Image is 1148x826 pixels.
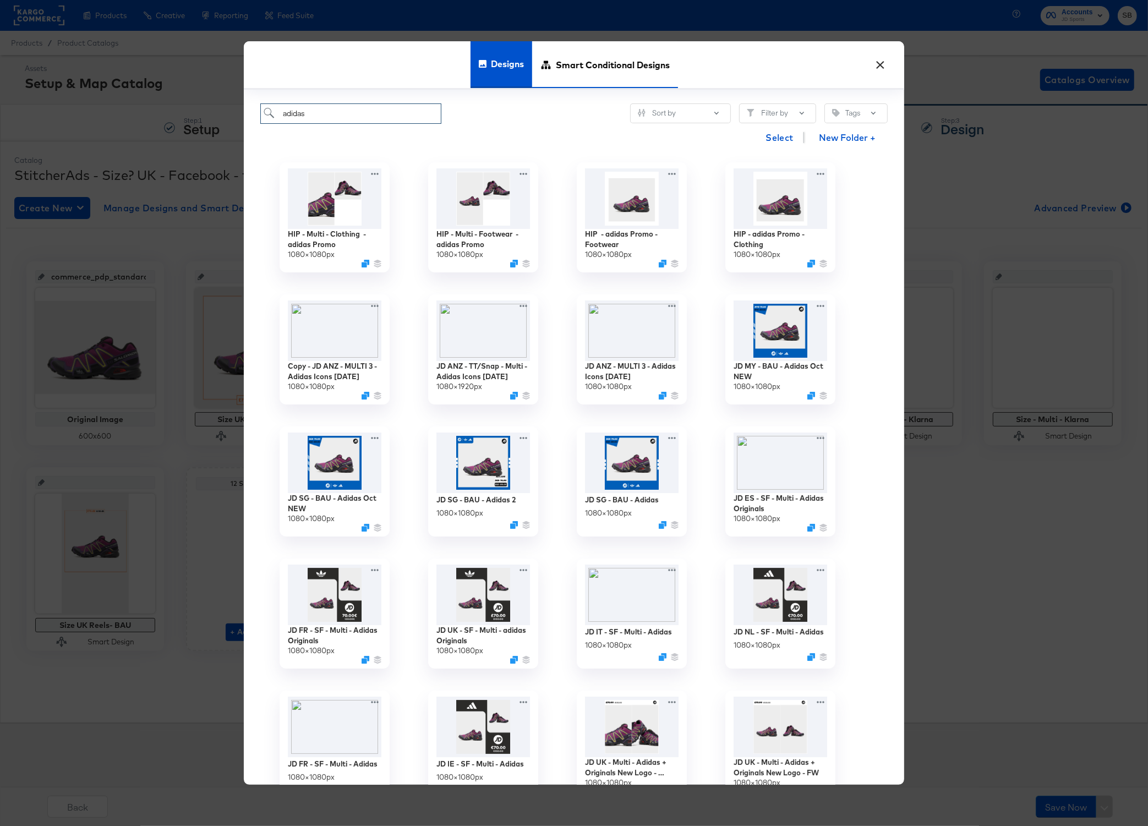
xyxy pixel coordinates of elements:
[577,691,687,801] div: JD UK - Multi - Adidas + Originals New Logo - Clothing1080×1080px
[585,381,632,392] div: 1080 × 1080 px
[807,654,815,661] svg: Duplicate
[436,168,530,229] img: iFw-JrhQMwqGivPVrRAtVQ.jpg
[288,646,335,656] div: 1080 × 1080 px
[436,381,482,392] div: 1080 × 1920 px
[280,691,390,801] div: JD FR - SF - Multi - Adidas1080×1080px
[725,559,835,669] div: JD NL - SF - Multi - Adidas1080×1080pxDuplicate
[288,168,381,229] img: IlDuIWMmy_06IIZkb_8kFA.jpg
[510,392,518,400] svg: Duplicate
[747,109,755,117] svg: Filter
[288,759,378,769] div: JD FR - SF - Multi - Adidas
[630,103,731,123] button: SlidersSort by
[577,426,687,537] div: JD SG - BAU - Adidas1080×1080pxDuplicate
[362,524,369,532] button: Duplicate
[428,691,538,801] div: JD IE - SF - Multi - Adidas1080×1080px
[288,249,335,260] div: 1080 × 1080 px
[280,294,390,404] div: Copy - JD ANZ - MULTI 3 - Adidas Icons [DATE]1080×1080pxDuplicate
[832,109,840,117] svg: Tag
[288,513,335,524] div: 1080 × 1080 px
[288,772,335,783] div: 1080 × 1080 px
[362,392,369,400] svg: Duplicate
[436,697,530,757] img: dA8ve2qSSW57-1GdhD0JfQ.jpg
[585,627,672,637] div: JD IT - SF - Multi - Adidas
[577,162,687,272] div: HIP - adidas Promo - Footwear1080×1080pxDuplicate
[734,565,827,625] img: O9pq-kPD1mRHJ87MSVbeTg.jpg
[734,697,827,757] img: PFeu8_ba1Lbc17eu8oe_2A.jpg
[260,103,441,124] input: Search for a design
[288,433,381,493] img: 2wns6TscXP302CUEcQ1G3w.jpg
[585,640,632,650] div: 1080 × 1080 px
[280,559,390,669] div: JD FR - SF - Multi - Adidas Originals1080×1080pxDuplicate
[288,381,335,392] div: 1080 × 1080 px
[428,559,538,669] div: JD UK - SF - Multi - adidas Originals1080×1080pxDuplicate
[577,559,687,669] div: JD IT - SF - Multi - Adidas1080×1080pxDuplicate
[428,294,538,404] div: JD ANZ - TT/Snap - Multi - Adidas Icons [DATE]1080×1920pxDuplicate
[734,757,827,778] div: JD UK - Multi - Adidas + Originals New Logo - FW
[288,229,381,249] div: HIP - Multi - Clothing - adidas Promo
[436,433,530,493] img: 2OCMQQ_smEdffuQKgdhhng.jpg
[436,229,530,249] div: HIP - Multi - Footwear - adidas Promo
[734,361,827,381] div: JD MY - BAU - Adidas Oct NEW
[436,249,483,260] div: 1080 × 1080 px
[436,361,530,381] div: JD ANZ - TT/Snap - Multi - Adidas Icons [DATE]
[725,294,835,404] div: JD MY - BAU - Adidas Oct NEW1080×1080pxDuplicate
[659,260,666,267] svg: Duplicate
[288,493,381,513] div: JD SG - BAU - Adidas Oct NEW
[585,697,679,757] img: 6ViKtNz0-ah3PZWuhMVJ_w.jpg
[585,361,679,381] div: JD ANZ - MULTI 3 - Adidas Icons [DATE]
[761,127,798,149] button: Select
[725,426,835,537] div: JD ES - SF - Multi - Adidas Originals1080×1080pxDuplicate
[585,229,679,249] div: HIP - adidas Promo - Footwear
[428,162,538,272] div: HIP - Multi - Footwear - adidas Promo1080×1080pxDuplicate
[734,433,827,493] img: fl_layer_apply%2Cg_nor
[428,426,538,537] div: JD SG - BAU - Adidas 21080×1080pxDuplicate
[436,759,524,769] div: JD IE - SF - Multi - Adidas
[288,697,381,757] img: fl_layer_apply%2Cg_n
[734,381,780,392] div: 1080 × 1080 px
[491,40,524,88] span: Designs
[659,522,666,529] svg: Duplicate
[734,627,824,637] div: JD NL - SF - Multi - Adidas
[734,493,827,513] div: JD ES - SF - Multi - Adidas Originals
[510,656,518,664] svg: Duplicate
[510,260,518,267] button: Duplicate
[659,392,666,400] svg: Duplicate
[734,640,780,650] div: 1080 × 1080 px
[807,260,815,267] svg: Duplicate
[510,522,518,529] svg: Duplicate
[280,426,390,537] div: JD SG - BAU - Adidas Oct NEW1080×1080pxDuplicate
[436,508,483,518] div: 1080 × 1080 px
[585,778,632,788] div: 1080 × 1080 px
[807,392,815,400] svg: Duplicate
[810,128,885,149] button: New Folder +
[585,433,679,493] img: Hka3R9zOqbmcz5pk_62Tmg.jpg
[280,162,390,272] div: HIP - Multi - Clothing - adidas Promo1080×1080pxDuplicate
[585,249,632,260] div: 1080 × 1080 px
[871,52,890,72] button: ×
[734,229,827,249] div: HIP - adidas Promo - Clothing
[807,524,815,532] button: Duplicate
[585,565,679,625] img: q_a
[725,691,835,801] div: JD UK - Multi - Adidas + Originals New Logo - FW1080×1080px
[725,162,835,272] div: HIP - adidas Promo - Clothing1080×1080pxDuplicate
[734,249,780,260] div: 1080 × 1080 px
[585,508,632,518] div: 1080 × 1080 px
[436,565,530,625] img: v8M1x0pzjO-ASOCKB3A8qg.jpg
[436,300,530,361] img: l_fetch:aHR0cHM6Ly9jZG4ubWVkaWEuYW1wbGllbmNlLm5ldC9pL2pwbC9zel83MTEyODJfYj93aWQ9NzUwJmhlaT0xMzMzJ...
[288,361,381,381] div: Copy - JD ANZ - MULTI 3 - Adidas Icons [DATE]
[288,625,381,646] div: JD FR - SF - Multi - Adidas Originals
[288,565,381,625] img: rUMFeXy7phqlY4s8UfZ6wA.jpg
[436,772,483,783] div: 1080 × 1080 px
[362,656,369,664] svg: Duplicate
[734,300,827,361] img: KfnnYzZGWm18szEmr8wDxw.jpg
[362,260,369,267] button: Duplicate
[585,757,679,778] div: JD UK - Multi - Adidas + Originals New Logo - Clothing
[659,654,666,661] svg: Duplicate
